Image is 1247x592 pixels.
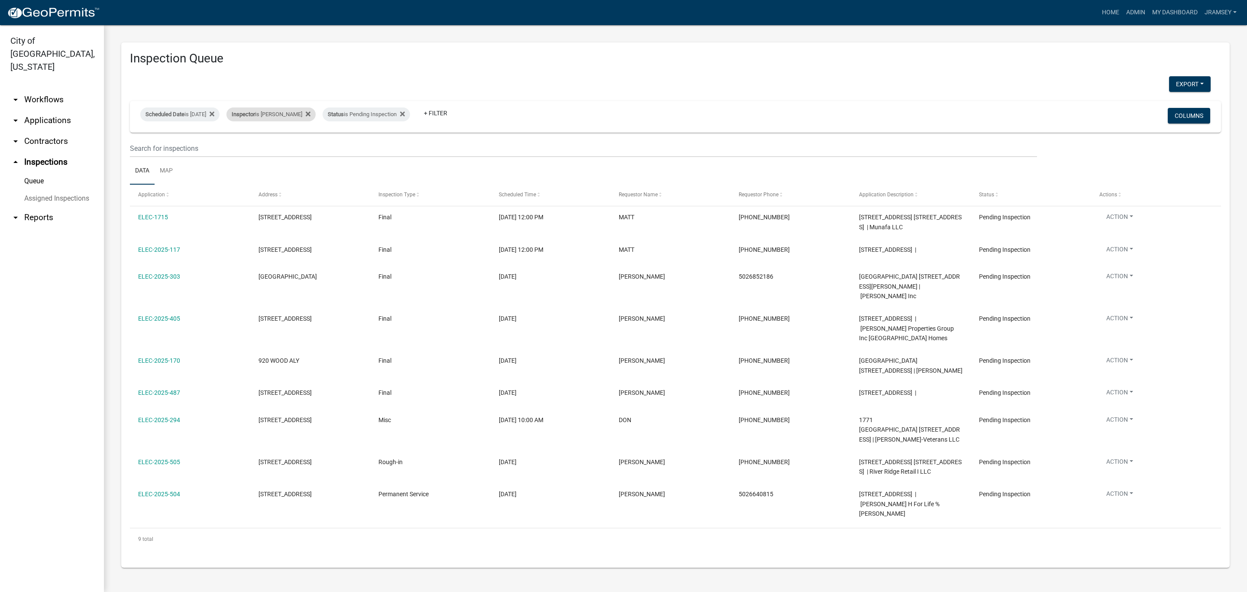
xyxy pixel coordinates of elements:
[859,491,940,517] span: 4816 HAMBURG PIKE 4816 Hamburg Pike | Ballew Ollie H For Life %Ballew Jesse
[328,111,344,117] span: Status
[979,214,1031,221] span: Pending Inspection
[323,107,410,121] div: is Pending Inspection
[490,185,610,205] datatable-header-cell: Scheduled Time
[971,185,1091,205] datatable-header-cell: Status
[979,357,1031,364] span: Pending Inspection
[499,356,602,366] div: [DATE]
[130,157,155,185] a: Data
[739,459,790,465] span: 502-210-8635
[378,214,391,221] span: Final
[739,273,773,280] span: 5026852186
[619,357,665,364] span: DAVID
[138,214,168,221] a: ELEC-1715
[739,246,790,253] span: 502-440-2632
[979,246,1031,253] span: Pending Inspection
[378,459,403,465] span: Rough-in
[258,416,312,423] span: 1771 Veterans Parkway
[370,185,490,205] datatable-header-cell: Inspection Type
[1098,4,1123,21] a: Home
[1099,314,1140,326] button: Action
[619,459,665,465] span: AARON
[258,214,312,221] span: 443-447 SPRING STREET
[979,491,1031,498] span: Pending Inspection
[1099,245,1140,257] button: Action
[979,416,1031,423] span: Pending Inspection
[1169,76,1211,92] button: Export
[619,273,665,280] span: CARISSA KIRBY
[979,315,1031,322] span: Pending Inspection
[499,212,602,222] div: [DATE] 12:00 PM
[378,416,391,423] span: Misc
[1099,212,1140,225] button: Action
[1168,108,1210,124] button: Columns
[138,491,180,498] a: ELEC-2025-504
[155,157,178,185] a: Map
[1099,272,1140,284] button: Action
[979,459,1031,465] span: Pending Inspection
[1099,489,1140,502] button: Action
[10,94,21,105] i: arrow_drop_down
[739,315,790,322] span: 502-616-5598
[258,459,312,465] span: 430 PATROL RD
[378,389,391,396] span: Final
[378,192,415,198] span: Inspection Type
[258,491,312,498] span: 4816 HAMBURG PIKE
[138,459,180,465] a: ELEC-2025-505
[130,185,250,205] datatable-header-cell: Application
[859,416,960,443] span: 1771 Veterans Parkway 1771 Veterans Parkway | Sprigler-Veterans LLC
[378,246,391,253] span: Final
[739,192,779,198] span: Requestor Phone
[138,357,180,364] a: ELEC-2025-170
[10,157,21,167] i: arrow_drop_up
[138,315,180,322] a: ELEC-2025-405
[138,192,165,198] span: Application
[258,315,312,322] span: 5703 JENN WAY COURT
[10,115,21,126] i: arrow_drop_down
[619,416,631,423] span: DON
[979,389,1031,396] span: Pending Inspection
[979,192,994,198] span: Status
[851,185,971,205] datatable-header-cell: Application Description
[499,192,536,198] span: Scheduled Time
[739,416,790,423] span: 440-554-0875
[499,388,602,398] div: [DATE]
[130,528,1221,550] div: 9 total
[619,246,634,253] span: MATT
[730,185,850,205] datatable-header-cell: Requestor Phone
[258,192,278,198] span: Address
[258,357,299,364] span: 920 WOOD ALY
[859,459,962,475] span: 430 PATROL RD 430 Patrol Road | River Ridge Retail I LLC
[859,192,914,198] span: Application Description
[739,214,790,221] span: 502-440-2632
[619,214,634,221] span: MATT
[859,214,962,231] span: 443-447 SPRING STREET 443-447 Spring Street | Munafa LLC
[140,107,220,121] div: is [DATE]
[1099,388,1140,400] button: Action
[499,245,602,255] div: [DATE] 12:00 PM
[859,389,916,396] span: 3314 / A RIVERVIEW DRIVE |
[1201,4,1240,21] a: jramsey
[739,357,790,364] span: 502-333-4792
[739,389,790,396] span: 502-544-0419
[859,315,954,342] span: 5703 JENN WAY COURT | Clayton Properties Group Inc dba Arbor Homes
[979,273,1031,280] span: Pending Inspection
[258,273,317,280] span: HAILEY DRIVE
[499,314,602,324] div: [DATE]
[378,357,391,364] span: Final
[611,185,730,205] datatable-header-cell: Requestor Name
[138,416,180,423] a: ELEC-2025-294
[619,491,665,498] span: MARK SPEAR
[499,415,602,425] div: [DATE] 10:00 AM
[258,246,312,253] span: 443-447 SPRING STREET
[145,111,184,117] span: Scheduled Date
[138,389,180,396] a: ELEC-2025-487
[10,212,21,223] i: arrow_drop_down
[619,315,665,322] span: TROY
[499,272,602,282] div: [DATE]
[378,491,429,498] span: Permanent Service
[1099,192,1117,198] span: Actions
[619,389,665,396] span: David Wooten
[1099,457,1140,470] button: Action
[130,51,1221,66] h3: Inspection Queue
[378,273,391,280] span: Final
